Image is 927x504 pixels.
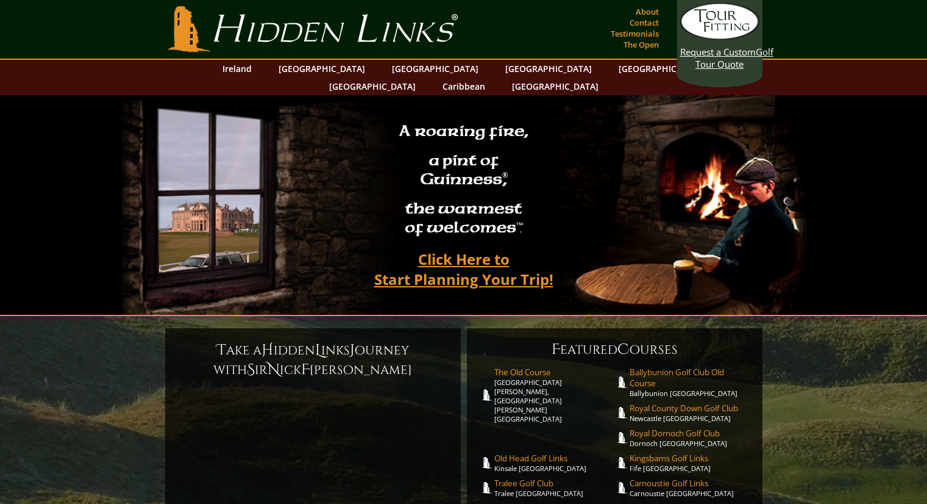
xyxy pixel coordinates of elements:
[617,340,630,359] span: C
[247,360,255,380] span: S
[552,340,560,359] span: F
[630,453,750,464] span: Kingsbarns Golf Links
[217,340,226,360] span: T
[494,367,615,378] span: The Old Course
[506,77,605,95] a: [GEOGRAPHIC_DATA]
[494,478,615,498] a: Tralee Golf ClubTralee [GEOGRAPHIC_DATA]
[630,367,750,389] span: Ballybunion Golf Club Old Course
[608,25,662,42] a: Testimonials
[386,60,485,77] a: [GEOGRAPHIC_DATA]
[680,46,756,58] span: Request a Custom
[301,360,310,380] span: F
[436,77,491,95] a: Caribbean
[680,3,759,70] a: Request a CustomGolf Tour Quote
[177,340,449,380] h6: ake a idden inks ourney with ir ick [PERSON_NAME]
[350,340,355,360] span: J
[630,367,750,398] a: Ballybunion Golf Club Old CourseBallybunion [GEOGRAPHIC_DATA]
[499,60,598,77] a: [GEOGRAPHIC_DATA]
[633,3,662,20] a: About
[630,453,750,473] a: Kingsbarns Golf LinksFife [GEOGRAPHIC_DATA]
[315,340,321,360] span: L
[494,453,615,473] a: Old Head Golf LinksKinsale [GEOGRAPHIC_DATA]
[268,360,280,380] span: N
[630,478,750,498] a: Carnoustie Golf LinksCarnoustie [GEOGRAPHIC_DATA]
[627,14,662,31] a: Contact
[630,403,750,414] span: Royal County Down Golf Club
[391,117,536,245] h2: A roaring fire, a pint of Guinness , the warmest of welcomes™.
[620,36,662,53] a: The Open
[272,60,371,77] a: [GEOGRAPHIC_DATA]
[479,340,750,359] h6: eatured ourses
[494,478,615,489] span: Tralee Golf Club
[323,77,422,95] a: [GEOGRAPHIC_DATA]
[630,403,750,423] a: Royal County Down Golf ClubNewcastle [GEOGRAPHIC_DATA]
[494,367,615,423] a: The Old Course[GEOGRAPHIC_DATA][PERSON_NAME], [GEOGRAPHIC_DATA][PERSON_NAME] [GEOGRAPHIC_DATA]
[630,478,750,489] span: Carnoustie Golf Links
[362,245,566,293] a: Click Here toStart Planning Your Trip!
[613,60,711,77] a: [GEOGRAPHIC_DATA]
[630,428,750,448] a: Royal Dornoch Golf ClubDornoch [GEOGRAPHIC_DATA]
[630,428,750,439] span: Royal Dornoch Golf Club
[494,453,615,464] span: Old Head Golf Links
[261,340,274,360] span: H
[216,60,258,77] a: Ireland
